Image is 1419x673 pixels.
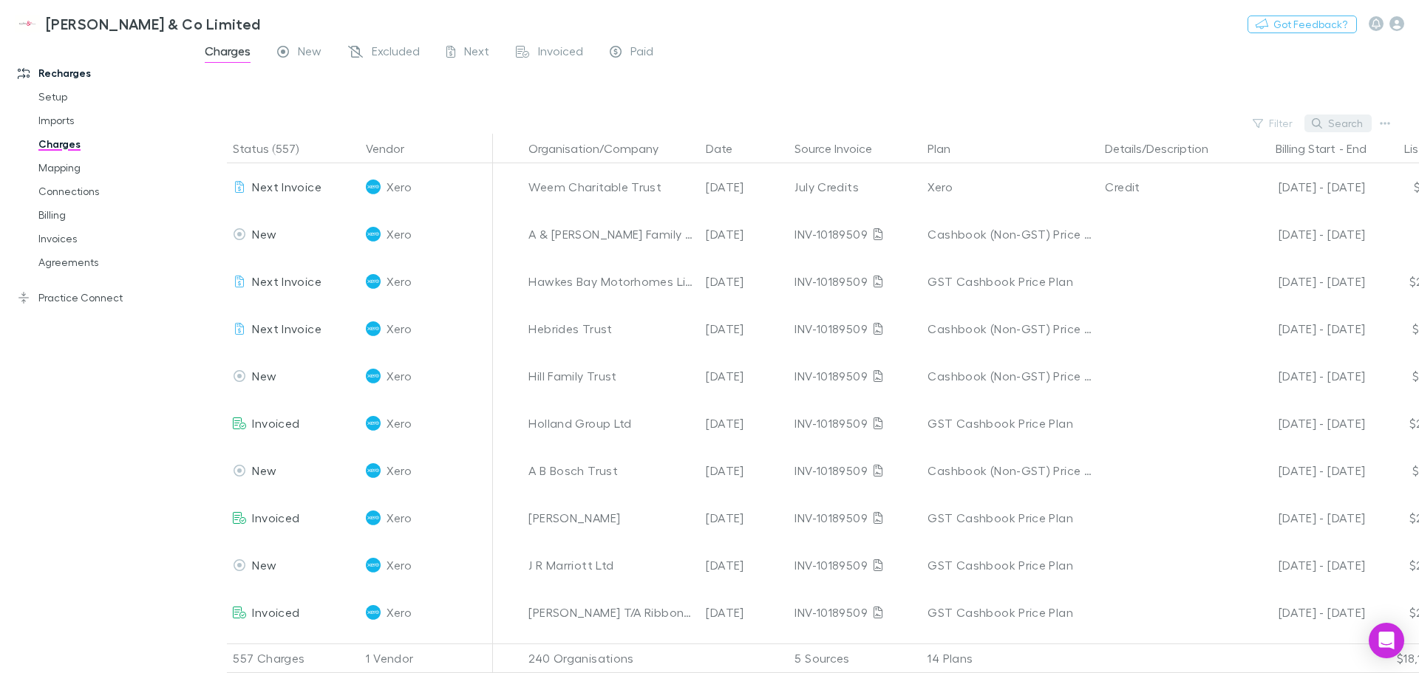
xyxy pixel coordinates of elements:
[24,203,200,227] a: Billing
[252,558,276,572] span: New
[252,369,276,383] span: New
[387,494,411,542] span: Xero
[1238,542,1365,589] div: [DATE] - [DATE]
[928,542,1093,589] div: GST Cashbook Price Plan
[6,6,270,41] a: [PERSON_NAME] & Co Limited
[794,352,916,400] div: INV-10189509
[298,44,321,63] span: New
[630,44,653,63] span: Paid
[252,321,321,335] span: Next Invoice
[928,400,1093,447] div: GST Cashbook Price Plan
[928,163,1093,211] div: Xero
[1238,163,1365,211] div: [DATE] - [DATE]
[700,542,789,589] div: [DATE]
[528,163,694,211] div: Weem Charitable Trust
[928,494,1093,542] div: GST Cashbook Price Plan
[464,44,489,63] span: Next
[928,589,1093,636] div: GST Cashbook Price Plan
[928,211,1093,258] div: Cashbook (Non-GST) Price Plan
[24,132,200,156] a: Charges
[528,542,694,589] div: J R Marriott Ltd
[700,400,789,447] div: [DATE]
[3,286,200,310] a: Practice Connect
[360,643,493,673] div: 1 Vendor
[700,494,789,542] div: [DATE]
[387,258,411,305] span: Xero
[366,369,381,383] img: Xero's Logo
[1105,163,1226,211] div: Credit
[528,352,694,400] div: Hill Family Trust
[24,156,200,180] a: Mapping
[1304,115,1372,132] button: Search
[387,542,411,589] span: Xero
[700,589,789,636] div: [DATE]
[1248,16,1357,33] button: Got Feedback?
[46,15,261,33] h3: [PERSON_NAME] & Co Limited
[928,447,1093,494] div: Cashbook (Non-GST) Price Plan
[252,463,276,477] span: New
[794,211,916,258] div: INV-10189509
[1238,589,1365,636] div: [DATE] - [DATE]
[528,494,694,542] div: [PERSON_NAME]
[1238,400,1365,447] div: [DATE] - [DATE]
[1238,352,1365,400] div: [DATE] - [DATE]
[387,211,411,258] span: Xero
[1238,494,1365,542] div: [DATE] - [DATE]
[252,180,321,194] span: Next Invoice
[366,274,381,289] img: Xero's Logo
[794,163,916,211] div: July Credits
[794,400,916,447] div: INV-10189509
[366,134,422,163] button: Vendor
[528,211,694,258] div: A & [PERSON_NAME] Family Trust
[233,134,316,163] button: Status (557)
[700,305,789,352] div: [DATE]
[794,447,916,494] div: INV-10189509
[366,227,381,242] img: Xero's Logo
[1238,134,1381,163] div: -
[700,211,789,258] div: [DATE]
[15,15,40,33] img: Epplett & Co Limited's Logo
[794,494,916,542] div: INV-10189509
[366,416,381,431] img: Xero's Logo
[24,109,200,132] a: Imports
[252,227,276,241] span: New
[794,258,916,305] div: INV-10189509
[523,643,700,673] div: 240 Organisations
[205,44,251,63] span: Charges
[789,643,922,673] div: 5 Sources
[794,542,916,589] div: INV-10189509
[928,352,1093,400] div: Cashbook (Non-GST) Price Plan
[528,589,694,636] div: [PERSON_NAME] T/A Ribbonwood Cottages
[794,134,890,163] button: Source Invoice
[1238,305,1365,352] div: [DATE] - [DATE]
[700,163,789,211] div: [DATE]
[372,44,420,63] span: Excluded
[1347,134,1367,163] button: End
[528,400,694,447] div: Holland Group Ltd
[387,589,411,636] span: Xero
[1238,258,1365,305] div: [DATE] - [DATE]
[24,85,200,109] a: Setup
[1238,447,1365,494] div: [DATE] - [DATE]
[366,321,381,336] img: Xero's Logo
[1276,134,1335,163] button: Billing Start
[928,134,968,163] button: Plan
[794,305,916,352] div: INV-10189509
[24,250,200,274] a: Agreements
[928,258,1093,305] div: GST Cashbook Price Plan
[3,61,200,85] a: Recharges
[700,352,789,400] div: [DATE]
[1245,115,1301,132] button: Filter
[24,180,200,203] a: Connections
[700,258,789,305] div: [DATE]
[528,447,694,494] div: A B Bosch Trust
[387,305,411,352] span: Xero
[387,400,411,447] span: Xero
[528,134,676,163] button: Organisation/Company
[794,589,916,636] div: INV-10189509
[227,643,360,673] div: 557 Charges
[252,510,299,525] span: Invoiced
[928,305,1093,352] div: Cashbook (Non-GST) Price Plan
[387,447,411,494] span: Xero
[366,605,381,620] img: Xero's Logo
